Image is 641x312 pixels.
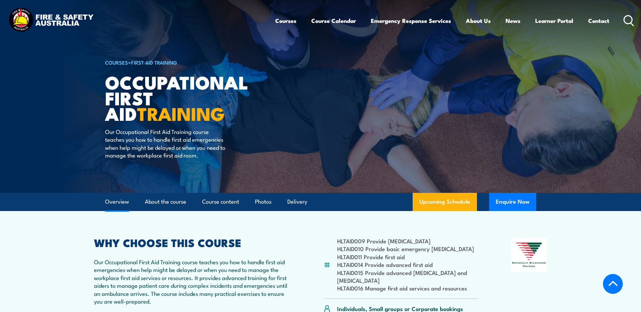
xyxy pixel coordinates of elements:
li: HLTAID014 Provide advanced first aid [337,261,478,268]
a: Emergency Response Services [371,12,451,30]
p: Our Occupational First Aid Training course teaches you how to handle first aid emergencies when h... [94,258,291,305]
button: Enquire Now [489,193,536,211]
h2: WHY CHOOSE THIS COURSE [94,238,291,247]
h1: Occupational First Aid [105,74,271,121]
h6: > [105,58,271,66]
a: Upcoming Schedule [413,193,477,211]
a: Courses [275,12,296,30]
a: About Us [466,12,491,30]
a: Learner Portal [535,12,573,30]
a: Photos [255,193,271,211]
a: About the course [145,193,186,211]
p: Our Occupational First Aid Training course teaches you how to handle first aid emergencies when h... [105,128,228,159]
a: COURSES [105,59,128,66]
a: Overview [105,193,129,211]
img: Nationally Recognised Training logo. [511,238,547,272]
a: Contact [588,12,609,30]
li: HLTAID011 Provide first aid [337,253,478,261]
a: Course Calendar [311,12,356,30]
strong: TRAINING [137,99,225,127]
li: HLTAID015 Provide advanced [MEDICAL_DATA] and [MEDICAL_DATA] [337,269,478,284]
a: News [506,12,520,30]
li: HLTAID016 Manage first aid services and resources [337,284,478,292]
a: Delivery [287,193,307,211]
a: Course content [202,193,239,211]
a: First Aid Training [131,59,177,66]
li: HLTAID009 Provide [MEDICAL_DATA] [337,237,478,245]
li: HLTAID010 Provide basic emergency [MEDICAL_DATA] [337,245,478,252]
